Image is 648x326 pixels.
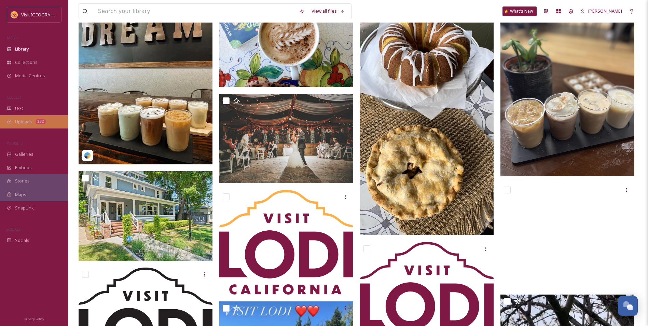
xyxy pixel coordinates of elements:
[21,11,74,18] span: Visit [GEOGRAPHIC_DATA]
[15,46,29,52] span: Library
[15,105,24,112] span: UGC
[11,11,18,18] img: Square%20Social%20Visit%20Lodi.png
[79,171,212,261] img: Short Term Rental Lodi.jpg
[308,4,348,18] a: View all files
[15,178,30,184] span: Stories
[7,140,23,146] span: WIDGETS
[577,4,625,18] a: [PERSON_NAME]
[36,119,46,124] div: 232
[15,72,45,79] span: Media Centres
[500,183,634,288] img: Visit Lodi Logo (2).png
[15,59,38,66] span: Collections
[7,227,20,232] span: SOCIALS
[24,314,44,323] a: Privacy Policy
[7,35,19,40] span: MEDIA
[95,4,296,19] input: Search your library
[24,317,44,321] span: Privacy Policy
[219,94,353,183] img: Wedding-edited.jpg
[15,191,26,198] span: Maps
[219,190,353,295] img: Visit Lodi Logo.png
[15,237,29,244] span: Socials
[15,205,34,211] span: SnapLink
[618,296,638,316] button: Open Chat
[15,119,32,125] span: Uploads
[15,164,32,171] span: Embeds
[15,151,33,158] span: Galleries
[7,95,22,100] span: COLLECT
[502,6,537,16] a: What's New
[84,152,91,159] img: snapsea-logo.png
[588,8,622,14] span: [PERSON_NAME]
